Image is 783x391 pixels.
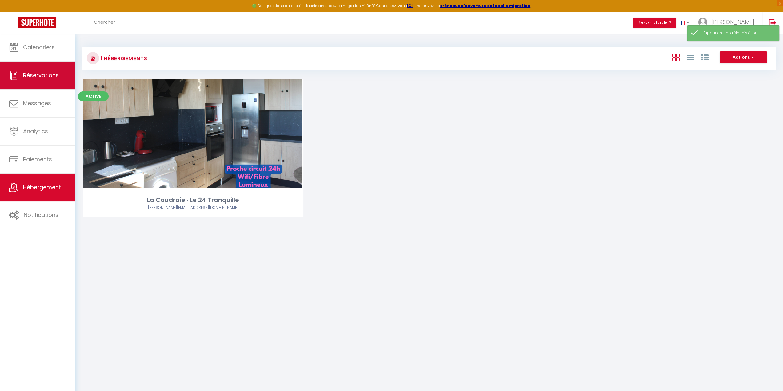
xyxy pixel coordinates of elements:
span: Hébergement [23,183,61,191]
a: Vue par Groupe [701,52,708,62]
span: Notifications [24,211,58,219]
h3: 1 Hébergements [99,51,147,65]
button: Ouvrir le widget de chat LiveChat [5,2,23,21]
span: Calendriers [23,43,55,51]
a: Vue en Box [672,52,679,62]
div: La Coudraie · Le 24 Tranquille [83,195,303,205]
span: Analytics [23,127,48,135]
span: Chercher [94,19,115,25]
a: Chercher [89,12,120,34]
span: [PERSON_NAME] [711,18,754,26]
button: Actions [720,51,767,64]
div: Airbnb [83,205,303,211]
button: Besoin d'aide ? [633,18,676,28]
span: Activé [78,91,109,101]
a: Vue en Liste [686,52,694,62]
img: ... [698,18,707,27]
a: créneaux d'ouverture de la salle migration [440,3,530,8]
a: ... [PERSON_NAME] [693,12,762,34]
span: Réservations [23,71,59,79]
span: Messages [23,99,51,107]
a: ICI [407,3,413,8]
span: Paiements [23,155,52,163]
div: L'appartement a été mis à jour [703,30,773,36]
img: logout [769,19,776,26]
img: Super Booking [18,17,56,28]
